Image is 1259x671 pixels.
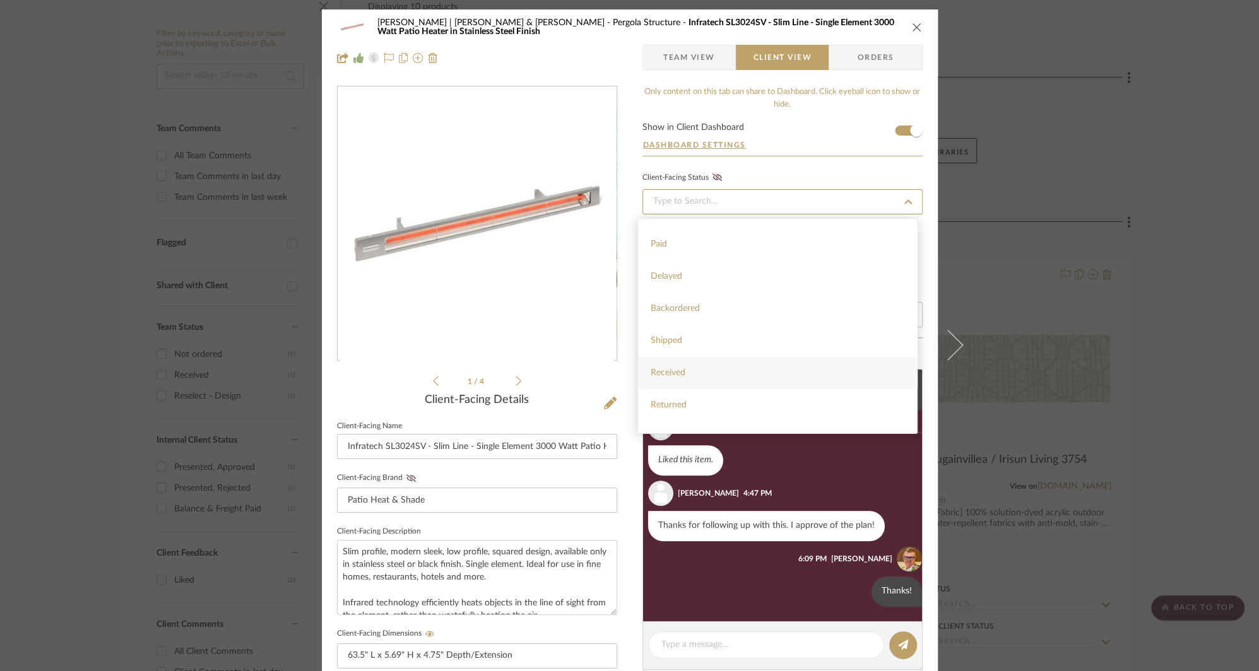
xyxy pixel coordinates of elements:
[337,629,439,638] label: Client-Facing Dimensions
[337,487,617,513] input: Enter Client-Facing Brand
[337,528,421,535] label: Client-Facing Description
[843,45,907,70] span: Orders
[642,86,923,110] div: Only content on this tab can share to Dashboard. Click eyeball icon to show or hide.
[678,487,739,499] div: [PERSON_NAME]
[651,336,682,345] span: Shipped
[642,189,923,214] input: Type to Search…
[897,546,922,571] img: 34762d51-f95a-4a0f-8d7f-e001e167ad26.jpeg
[337,434,617,459] input: Enter Client-Facing Item Name
[651,240,667,248] span: Paid
[743,487,772,499] div: 4:47 PM
[642,172,726,184] div: Client-Facing Status
[403,474,420,482] button: Client-Facing Brand
[754,45,812,70] span: Client View
[651,368,685,377] span: Received
[798,553,827,564] div: 6:09 PM
[474,378,480,385] span: /
[468,378,474,385] span: 1
[648,445,723,476] div: Liked this item.
[613,18,689,27] span: Pergola Structure
[651,304,700,313] span: Backordered
[663,45,715,70] span: Team View
[340,87,614,361] img: 9432868c-6d97-4739-b8ea-dffb130d52c1_436x436.jpg
[422,629,439,638] button: Client-Facing Dimensions
[337,643,617,668] input: Enter item dimensions
[428,53,438,63] img: Remove from project
[642,139,747,151] button: Dashboard Settings
[911,21,923,33] button: close
[651,272,682,281] span: Delayed
[337,474,420,482] label: Client-Facing Brand
[651,400,687,409] span: Returned
[337,15,367,40] img: 9432868c-6d97-4739-b8ea-dffb130d52c1_48x40.jpg
[648,481,673,506] img: user_avatar.png
[337,423,402,429] label: Client-Facing Name
[337,394,617,407] div: Client-Facing Details
[831,553,892,564] div: [PERSON_NAME]
[872,576,922,607] div: Thanks!
[377,18,894,36] span: Infratech SL3024SV - Slim Line - Single Element 3000 Watt Patio Heater in Stainless Steel Finish
[651,433,689,441] span: Refunded
[648,511,885,541] div: Thanks for following up with this. I approve of the plan!
[338,87,617,361] div: 0
[480,378,486,385] span: 4
[377,18,613,27] span: [PERSON_NAME] | [PERSON_NAME] & [PERSON_NAME]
